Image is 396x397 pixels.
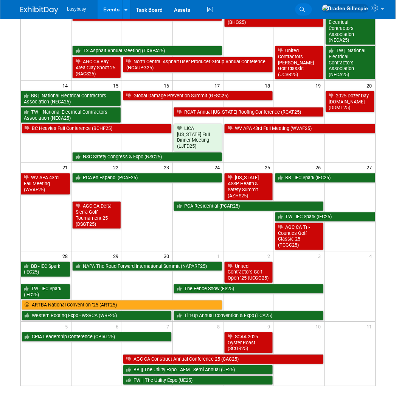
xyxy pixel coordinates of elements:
[123,376,273,386] a: FW || The Utility Expo (UE25)
[163,81,172,90] span: 16
[67,6,86,12] span: busybusy
[264,163,274,172] span: 25
[275,212,376,222] a: TW - IEC Spark (IEC25)
[112,163,122,172] span: 22
[123,355,324,364] a: AGC CA Construct Annual Conference 25 (CAC25)
[163,252,172,261] span: 30
[20,6,58,14] img: ExhibitDay
[216,322,223,331] span: 8
[326,12,376,45] a: BB || National Electrical Contractors Association (NECA25)
[174,124,222,152] a: LICA [US_STATE] Fall Dinner Meeting (LJFD25)
[275,46,324,80] a: United Contractors [PERSON_NAME] Golf Classic (UCSR25)
[315,163,325,172] span: 26
[166,322,172,331] span: 7
[62,163,71,172] span: 21
[21,91,121,106] a: BB || National Electrical Contractors Association (NECA25)
[72,57,121,78] a: AGC CA Bay Area Clay Shoot 25 (BACS25)
[64,322,71,331] span: 5
[214,81,223,90] span: 17
[216,252,223,261] span: 1
[224,12,324,27] a: AZ AGC Beat the Heat Mixer & Golf (BHG25)
[123,365,273,375] a: BB || The Utility Expo - AEM - Semi-Annual (UE25)
[22,311,172,321] a: Western Roofing Expo - WSRCA (WRE25)
[326,46,376,80] a: TW || National Electrical Contractors Association (NECA25)
[21,173,71,195] a: WV APA 43rd Fall Meeting (WVAF25)
[123,91,273,101] a: Global Damage Prevention Summit (GESC25)
[366,163,376,172] span: 27
[72,152,222,162] a: NSC Safety Congress & Expo (NSC25)
[366,81,376,90] span: 20
[264,81,274,90] span: 18
[214,163,223,172] span: 24
[62,252,71,261] span: 28
[326,91,375,113] a: 2025 Dozer Day [DOMAIN_NAME] (DDMT25)
[72,46,222,56] a: TX Asphalt Annual Meeting (TXAPA25)
[174,107,324,117] a: RCAT Annual [US_STATE] Roofing Conference (RCAT25)
[21,107,121,123] a: TW || National Electrical Contractors Association (NECA25)
[21,284,71,300] a: TW - IEC Spark (IEC25)
[112,252,122,261] span: 29
[322,4,369,13] img: Braden Gillespie
[174,284,324,294] a: The Fence Show (FS25)
[318,252,325,261] span: 3
[174,311,324,321] a: Tilt-Up Annual Convention & Expo (TCA25)
[123,57,273,72] a: North Central Asphalt User Producer Group Annual Conference (NCAUPG25)
[369,252,376,261] span: 4
[267,322,274,331] span: 9
[224,262,273,283] a: United Contractors Golf Open ’25 (UCGO25)
[72,262,222,272] a: NAPA The Road Forward International Summit (NAPARF25)
[22,300,223,310] a: ARTBA National Convention ’25 (ART25)
[267,252,274,261] span: 2
[275,223,324,250] a: AGC CA Tri-Counties Golf Classic 25 (TCGC25)
[72,173,222,183] a: PCA en Espanol (PCAE25)
[62,81,71,90] span: 14
[224,332,273,354] a: SCAA 2025 Oyster Roast (SCOR25)
[72,202,121,229] a: AGC CA Delta Sierra Golf Tournament 25 (DSGT25)
[174,202,324,211] a: PCA Residential (PCAR25)
[112,81,122,90] span: 15
[315,322,325,331] span: 10
[315,81,325,90] span: 19
[366,322,376,331] span: 11
[22,332,172,342] a: CPIA Leadership Conference (CPIAL25)
[22,124,172,134] a: BC Heavies Fall Conference (BCHF25)
[275,173,376,183] a: BB - IEC Spark (IEC25)
[21,262,71,277] a: BB - IEC Spark (IEC25)
[115,322,122,331] span: 6
[224,173,273,201] a: [US_STATE] ASSP Health & Safety Summit (AZHS25)
[224,124,376,134] a: WV APA 43rd Fall Meeting (WVAF25)
[163,163,172,172] span: 23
